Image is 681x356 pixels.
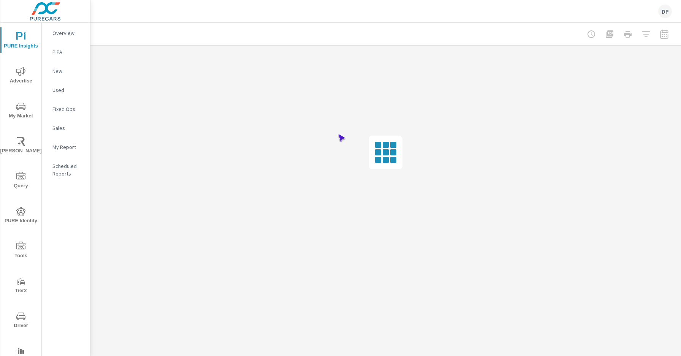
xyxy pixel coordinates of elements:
[3,137,39,155] span: [PERSON_NAME]
[42,27,90,39] div: Overview
[52,124,84,132] p: Sales
[52,86,84,94] p: Used
[3,207,39,225] span: PURE Identity
[42,84,90,96] div: Used
[3,312,39,330] span: Driver
[52,162,84,177] p: Scheduled Reports
[3,102,39,120] span: My Market
[52,29,84,37] p: Overview
[42,46,90,58] div: PIPA
[52,67,84,75] p: New
[3,32,39,51] span: PURE Insights
[42,141,90,153] div: My Report
[52,143,84,151] p: My Report
[42,103,90,115] div: Fixed Ops
[3,277,39,295] span: Tier2
[658,5,672,18] div: DP
[3,67,39,85] span: Advertise
[3,172,39,190] span: Query
[42,65,90,77] div: New
[42,160,90,179] div: Scheduled Reports
[52,48,84,56] p: PIPA
[52,105,84,113] p: Fixed Ops
[42,122,90,134] div: Sales
[3,242,39,260] span: Tools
